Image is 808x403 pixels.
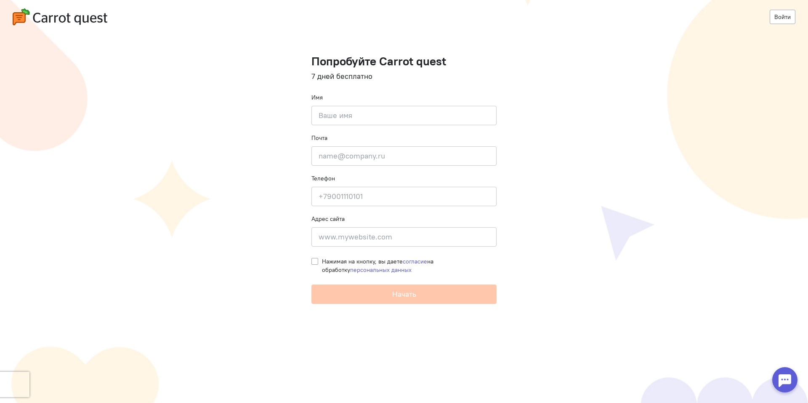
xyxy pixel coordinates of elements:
[770,10,795,24] a: Войти
[311,174,335,183] label: Телефон
[311,134,327,142] label: Почта
[311,285,497,304] button: Начать
[13,8,107,25] img: carrot-quest-logo.svg
[311,72,497,81] h4: 7 дней бесплатно
[311,215,345,223] label: Адрес сайта
[403,258,427,265] a: согласие
[392,289,416,299] span: Начать
[311,55,497,68] h1: Попробуйте Carrot quest
[350,266,412,274] a: персональных данных
[322,258,433,274] span: Нажимая на кнопку, вы даете на обработку
[311,106,497,125] input: Ваше имя
[311,227,497,247] input: www.mywebsite.com
[311,146,497,166] input: name@company.ru
[311,187,497,206] input: +79001110101
[311,93,323,102] label: Имя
